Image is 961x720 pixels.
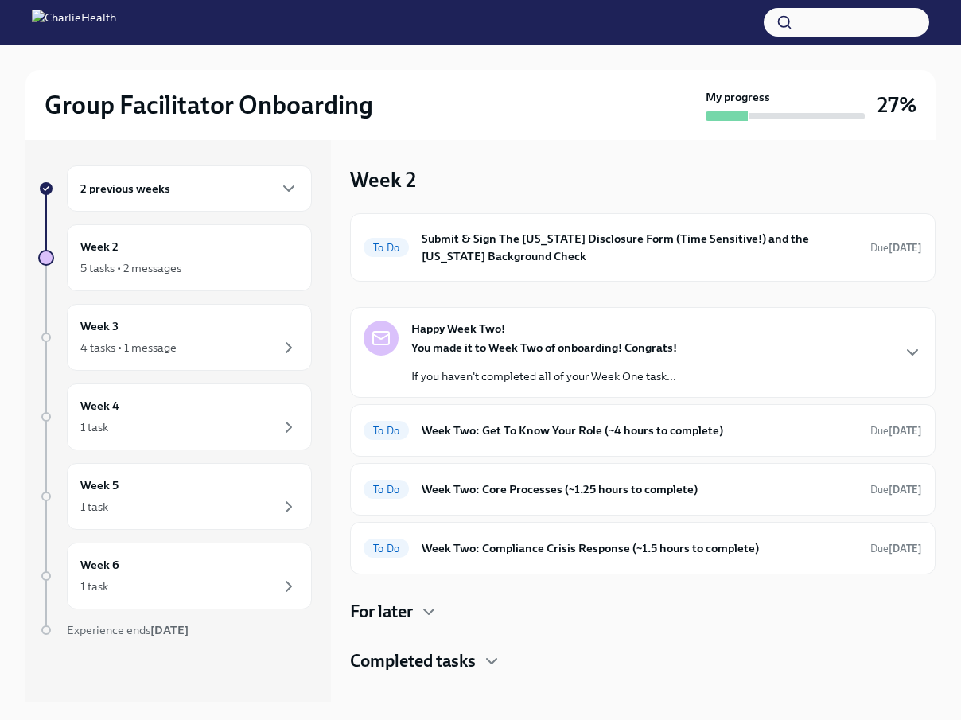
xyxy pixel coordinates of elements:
h6: Week 2 [80,238,119,255]
h2: Group Facilitator Onboarding [45,89,373,121]
span: Due [870,484,922,496]
strong: My progress [706,89,770,105]
a: Week 41 task [38,383,312,450]
span: To Do [364,242,409,254]
h4: For later [350,600,413,624]
strong: [DATE] [889,484,922,496]
h6: 2 previous weeks [80,180,170,197]
span: Due [870,242,922,254]
h6: Week 5 [80,477,119,494]
span: October 6th, 2025 10:00 [870,541,922,556]
div: 1 task [80,578,108,594]
strong: [DATE] [150,623,189,637]
div: 4 tasks • 1 message [80,340,177,356]
a: To DoWeek Two: Core Processes (~1.25 hours to complete)Due[DATE] [364,477,922,502]
span: To Do [364,425,409,437]
img: CharlieHealth [32,10,116,35]
span: Experience ends [67,623,189,637]
strong: [DATE] [889,425,922,437]
span: October 1st, 2025 10:00 [870,240,922,255]
span: October 6th, 2025 10:00 [870,482,922,497]
a: Week 51 task [38,463,312,530]
div: Completed tasks [350,649,936,673]
strong: [DATE] [889,242,922,254]
a: To DoWeek Two: Get To Know Your Role (~4 hours to complete)Due[DATE] [364,418,922,443]
strong: Happy Week Two! [411,321,505,337]
h6: Week Two: Core Processes (~1.25 hours to complete) [422,481,858,498]
a: Week 25 tasks • 2 messages [38,224,312,291]
h6: Week Two: Compliance Crisis Response (~1.5 hours to complete) [422,539,858,557]
a: Week 61 task [38,543,312,609]
div: 2 previous weeks [67,165,312,212]
strong: [DATE] [889,543,922,555]
span: To Do [364,484,409,496]
strong: You made it to Week Two of onboarding! Congrats! [411,341,677,355]
h6: Week 6 [80,556,119,574]
a: To DoWeek Two: Compliance Crisis Response (~1.5 hours to complete)Due[DATE] [364,535,922,561]
div: 5 tasks • 2 messages [80,260,181,276]
div: For later [350,600,936,624]
h4: Completed tasks [350,649,476,673]
a: Week 34 tasks • 1 message [38,304,312,371]
span: To Do [364,543,409,555]
span: October 6th, 2025 10:00 [870,423,922,438]
h6: Submit & Sign The [US_STATE] Disclosure Form (Time Sensitive!) and the [US_STATE] Background Check [422,230,858,265]
a: To DoSubmit & Sign The [US_STATE] Disclosure Form (Time Sensitive!) and the [US_STATE] Background... [364,227,922,268]
h3: Week 2 [350,165,416,194]
span: Due [870,543,922,555]
h6: Week Two: Get To Know Your Role (~4 hours to complete) [422,422,858,439]
h6: Week 4 [80,397,119,414]
span: Due [870,425,922,437]
div: 1 task [80,499,108,515]
h3: 27% [877,91,916,119]
p: If you haven't completed all of your Week One task... [411,368,677,384]
div: 1 task [80,419,108,435]
h6: Week 3 [80,317,119,335]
